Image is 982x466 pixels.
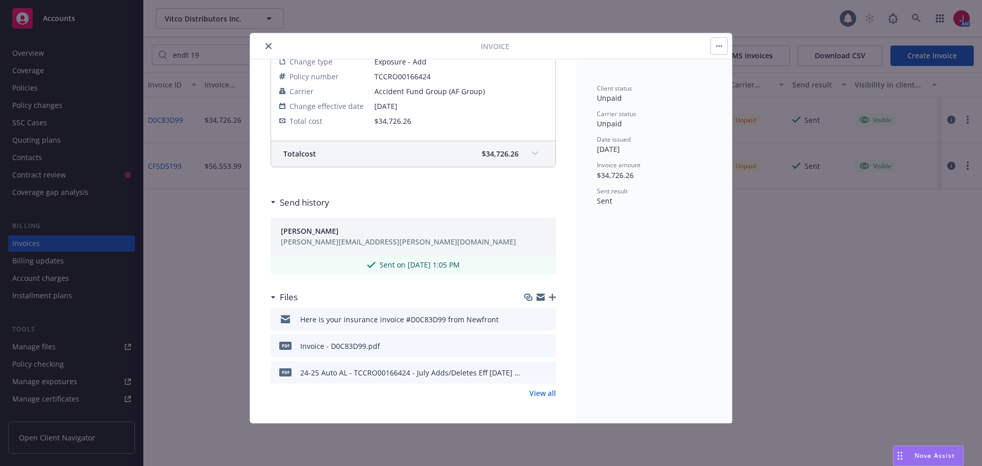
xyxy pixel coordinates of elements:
span: Sent result [597,187,628,195]
button: download file [526,314,534,325]
span: Change type [289,56,332,67]
span: [DATE] [374,101,547,112]
span: Date issued [597,135,631,144]
span: Nova Assist [914,451,955,460]
span: $34,726.26 [482,148,519,159]
span: Invoice amount [597,161,640,169]
span: Unpaid [597,93,622,103]
span: Carrier [289,86,314,97]
span: Sent [597,196,612,206]
h3: Files [280,291,298,304]
button: download file [526,341,534,351]
div: [PERSON_NAME][EMAIL_ADDRESS][PERSON_NAME][DOMAIN_NAME] [281,236,516,247]
span: [DATE] [597,144,620,154]
div: Invoice - D0C83D99.pdf [300,341,380,351]
span: Unpaid [597,119,622,128]
button: preview file [543,367,552,378]
span: Accident Fund Group (AF Group) [374,86,547,97]
a: View all [529,388,556,398]
h3: Send history [280,196,329,209]
button: close [262,40,275,52]
span: Change effective date [289,101,364,112]
span: pdf [279,342,292,349]
div: 24-25 Auto AL - TCCRO00166424 - July Adds/Deletes Eff [DATE] - Endt #19.pdf [300,367,522,378]
span: pdf [279,368,292,376]
div: Send history [271,196,329,209]
button: preview file [543,341,552,351]
button: download file [526,367,534,378]
span: $34,726.26 [597,170,634,180]
span: [PERSON_NAME] [281,226,339,236]
span: Carrier status [597,109,636,118]
span: Client status [597,84,632,93]
span: Policy number [289,71,339,82]
button: Nova Assist [893,446,964,466]
div: Drag to move [894,446,906,465]
span: Total cost [289,116,322,126]
span: $34,726.26 [374,116,411,126]
span: Sent on [DATE] 1:05 PM [380,259,460,270]
span: Invoice [481,41,509,52]
div: Here is your insurance invoice #D0C83D99 from Newfront [300,314,499,325]
span: Total cost [283,148,316,159]
div: Totalcost$34,726.26 [271,141,555,167]
span: TCCRO00166424 [374,71,547,82]
span: Exposure - Add [374,56,547,67]
button: preview file [543,314,552,325]
div: Files [271,291,298,304]
button: [PERSON_NAME] [281,226,516,236]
